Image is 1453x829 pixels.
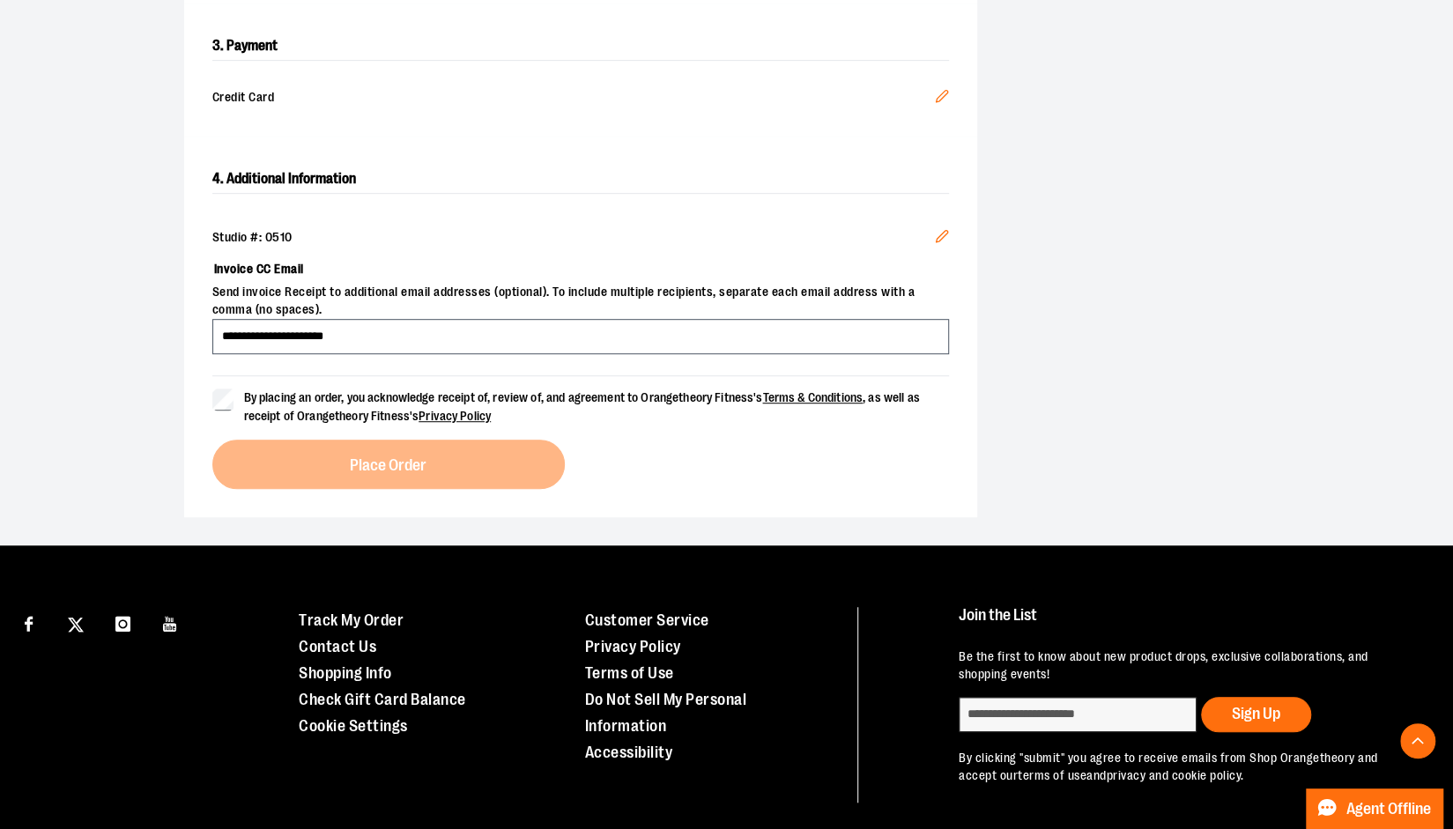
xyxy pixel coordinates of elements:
[959,648,1417,684] p: Be the first to know about new product drops, exclusive collaborations, and shopping events!
[13,607,44,638] a: Visit our Facebook page
[299,691,466,708] a: Check Gift Card Balance
[585,664,674,682] a: Terms of Use
[1400,723,1435,759] button: Back To Top
[212,89,935,108] span: Credit Card
[1306,788,1442,829] button: Agent Offline
[585,611,709,629] a: Customer Service
[1018,768,1086,782] a: terms of use
[212,165,949,194] h2: 4. Additional Information
[212,254,949,284] label: Invoice CC Email
[299,717,408,735] a: Cookie Settings
[1106,768,1243,782] a: privacy and cookie policy.
[299,664,392,682] a: Shopping Info
[244,390,920,423] span: By placing an order, you acknowledge receipt of, review of, and agreement to Orangetheory Fitness...
[921,215,963,263] button: Edit
[299,611,404,629] a: Track My Order
[585,691,747,735] a: Do Not Sell My Personal Information
[959,697,1197,732] input: enter email
[762,390,863,404] a: Terms & Conditions
[1201,697,1311,732] button: Sign Up
[107,607,138,638] a: Visit our Instagram page
[212,229,949,247] div: Studio #: 0510
[1232,705,1280,722] span: Sign Up
[921,75,963,122] button: Edit
[1346,801,1431,818] span: Agent Offline
[212,389,234,410] input: By placing an order, you acknowledge receipt of, review of, and agreement to Orangetheory Fitness...
[155,607,186,638] a: Visit our Youtube page
[585,638,681,655] a: Privacy Policy
[68,617,84,633] img: Twitter
[419,409,491,423] a: Privacy Policy
[959,607,1417,640] h4: Join the List
[212,284,949,319] span: Send invoice Receipt to additional email addresses (optional). To include multiple recipients, se...
[959,750,1417,785] p: By clicking "submit" you agree to receive emails from Shop Orangetheory and accept our and
[299,638,376,655] a: Contact Us
[212,32,949,61] h2: 3. Payment
[61,607,92,638] a: Visit our X page
[585,744,673,761] a: Accessibility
